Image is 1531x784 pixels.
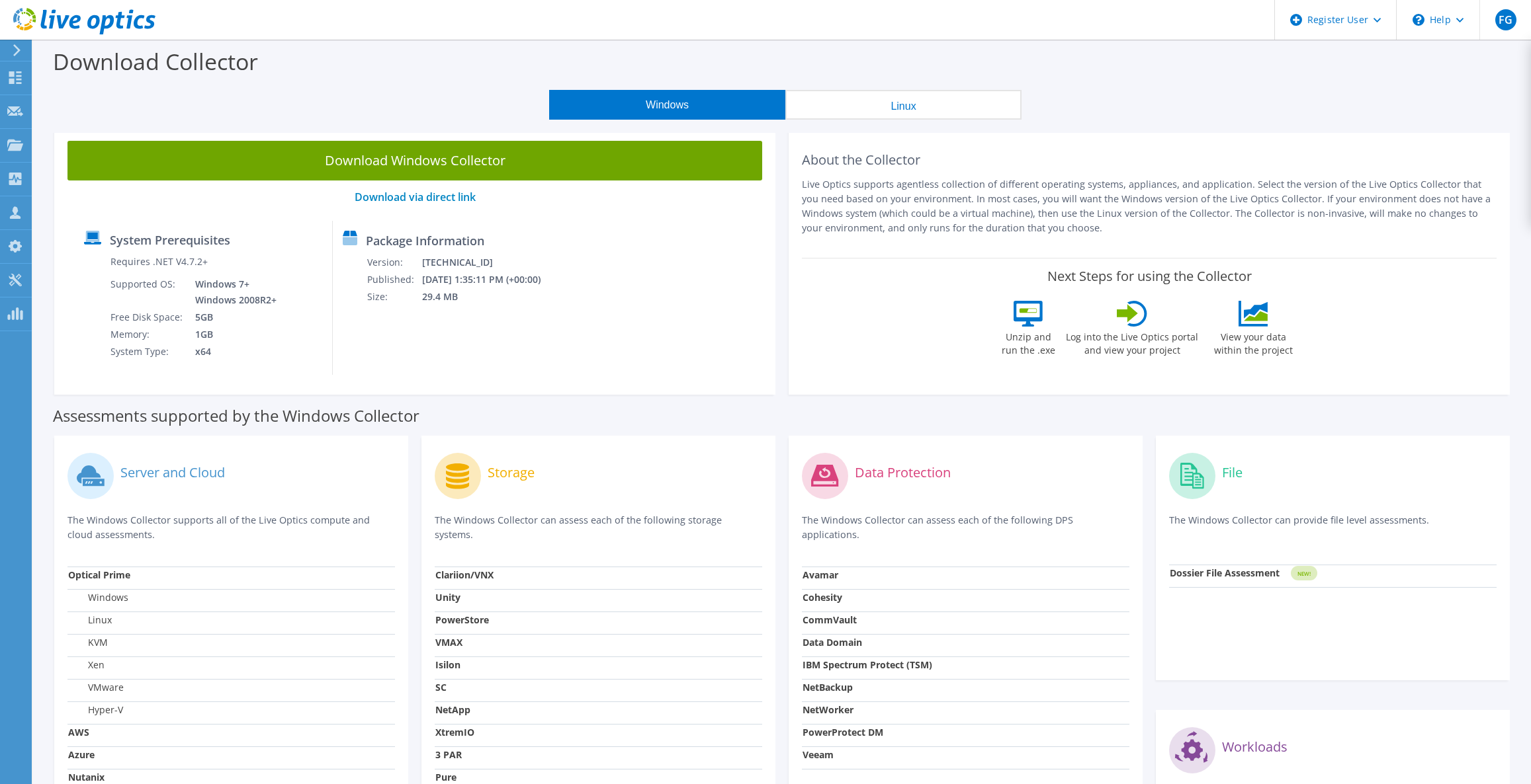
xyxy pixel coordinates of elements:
[68,636,108,649] label: KVM
[110,326,185,343] td: Memory:
[803,748,834,761] strong: Veeam
[435,771,457,783] strong: Pure
[1297,570,1311,577] tspan: NEW!
[435,591,460,604] strong: Unity
[1169,513,1497,540] p: The Windows Collector can provide file level assessments.
[435,568,494,581] strong: Clariion/VNX
[421,271,558,288] td: [DATE] 1:35:11 PM (+00:00)
[53,46,258,77] label: Download Collector
[488,466,535,479] label: Storage
[1170,567,1280,579] strong: Dossier File Assessment
[802,513,1129,542] p: The Windows Collector can assess each of the following DPS applications.
[435,636,462,648] strong: VMAX
[68,568,130,581] strong: Optical Prime
[803,636,862,648] strong: Data Domain
[68,748,95,761] strong: Azure
[998,327,1059,357] label: Unzip and run the .exe
[68,591,128,604] label: Windows
[1065,327,1199,357] label: Log into the Live Optics portal and view your project
[1222,740,1288,754] label: Workloads
[110,276,185,309] td: Supported OS:
[803,703,853,716] strong: NetWorker
[110,233,230,247] label: System Prerequisites
[110,343,185,360] td: System Type:
[1205,327,1301,357] label: View your data within the project
[355,190,476,204] a: Download via direct link
[803,681,853,693] strong: NetBackup
[68,613,112,627] label: Linux
[435,681,447,693] strong: SC
[803,613,857,626] strong: CommVault
[1047,268,1252,284] label: Next Steps for using the Collector
[68,703,123,717] label: Hyper-V
[68,726,89,738] strong: AWS
[803,726,883,738] strong: PowerProtect DM
[803,591,842,604] strong: Cohesity
[367,288,421,305] td: Size:
[366,234,484,247] label: Package Information
[68,771,105,783] strong: Nutanix
[1495,9,1516,30] span: FG
[367,254,421,271] td: Version:
[67,513,395,542] p: The Windows Collector supports all of the Live Optics compute and cloud assessments.
[435,658,460,671] strong: Isilon
[803,568,838,581] strong: Avamar
[68,658,105,672] label: Xen
[110,309,185,326] td: Free Disk Space:
[110,255,208,268] label: Requires .NET V4.7.2+
[185,343,279,360] td: x64
[53,409,419,422] label: Assessments supported by the Windows Collector
[1413,14,1424,26] svg: \n
[855,466,951,479] label: Data Protection
[435,703,470,716] strong: NetApp
[185,326,279,343] td: 1GB
[435,748,462,761] strong: 3 PAR
[185,309,279,326] td: 5GB
[785,90,1022,120] button: Linux
[802,152,1497,168] h2: About the Collector
[435,613,489,626] strong: PowerStore
[67,141,762,180] a: Download Windows Collector
[367,271,421,288] td: Published:
[421,288,558,305] td: 29.4 MB
[1222,466,1243,479] label: File
[185,276,279,309] td: Windows 7+ Windows 2008R2+
[803,658,932,671] strong: IBM Spectrum Protect (TSM)
[421,254,558,271] td: [TECHNICAL_ID]
[435,726,474,738] strong: XtremIO
[120,466,225,479] label: Server and Cloud
[435,513,762,542] p: The Windows Collector can assess each of the following storage systems.
[68,681,124,694] label: VMware
[549,90,785,120] button: Windows
[802,177,1497,235] p: Live Optics supports agentless collection of different operating systems, appliances, and applica...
